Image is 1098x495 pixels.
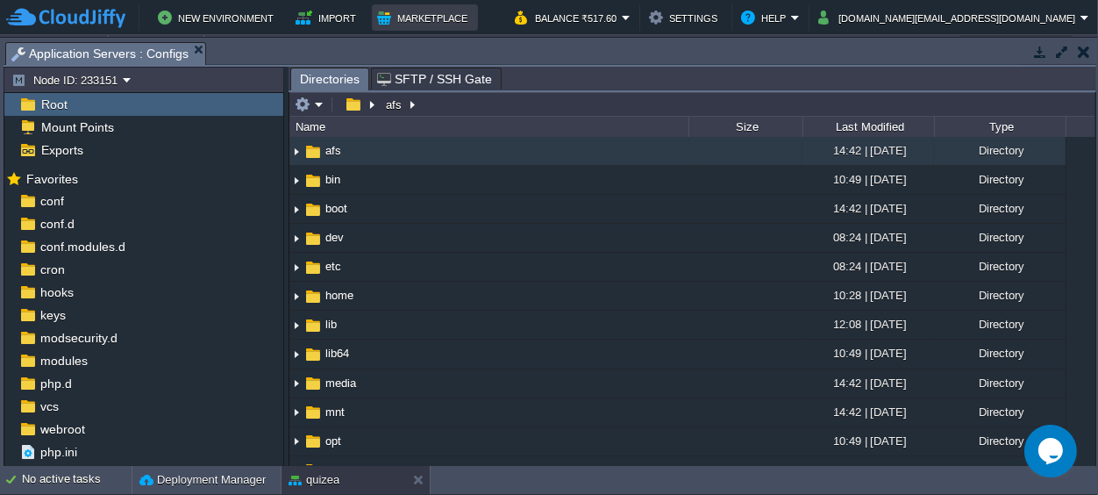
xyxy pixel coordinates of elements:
[818,7,1080,28] button: [DOMAIN_NAME][EMAIL_ADDRESS][DOMAIN_NAME]
[289,399,303,427] img: AMDAwAAAACH5BAEAAAAALAAAAAABAAEAAAICRAEAOw==
[802,137,934,164] div: 14:42 | [DATE]
[37,262,68,277] a: cron
[802,253,934,280] div: 08:24 | [DATE]
[289,167,303,194] img: AMDAwAAAACH5BAEAAAAALAAAAAABAAEAAAICRAEAOw==
[139,471,266,489] button: Deployment Manager
[323,463,350,477] a: proc
[303,258,323,277] img: AMDAwAAAACH5BAEAAAAALAAAAAABAAEAAAICRAEAOw==
[323,376,359,391] span: media
[323,143,344,158] a: afs
[934,311,1066,338] div: Directory
[37,398,61,414] span: vcs
[934,282,1066,309] div: Directory
[802,456,934,484] div: 08:23 | [DATE]
[11,72,123,88] button: Node ID: 233151
[37,193,67,209] a: conf
[291,117,688,137] div: Name
[802,340,934,367] div: 10:49 | [DATE]
[22,466,132,494] div: No active tasks
[323,201,350,216] a: boot
[303,142,323,161] img: AMDAwAAAACH5BAEAAAAALAAAAAABAAEAAAICRAEAOw==
[934,253,1066,280] div: Directory
[38,142,86,158] a: Exports
[296,7,361,28] button: Import
[37,284,76,300] a: hooks
[934,166,1066,193] div: Directory
[802,311,934,338] div: 12:08 | [DATE]
[690,117,802,137] div: Size
[289,196,303,223] img: AMDAwAAAACH5BAEAAAAALAAAAAABAAEAAAICRAEAOw==
[289,283,303,310] img: AMDAwAAAACH5BAEAAAAALAAAAAABAAEAAAICRAEAOw==
[323,172,343,187] span: bin
[802,369,934,397] div: 14:42 | [DATE]
[936,117,1066,137] div: Type
[38,97,70,112] span: Root
[303,345,323,364] img: AMDAwAAAACH5BAEAAAAALAAAAAABAAEAAAICRAEAOw==
[37,330,120,346] a: modsecurity.d
[303,316,323,335] img: AMDAwAAAACH5BAEAAAAALAAAAAABAAEAAAICRAEAOw==
[289,138,303,165] img: AMDAwAAAACH5BAEAAAAALAAAAAABAAEAAAICRAEAOw==
[289,225,303,252] img: AMDAwAAAACH5BAEAAAAALAAAAAABAAEAAAICRAEAOw==
[934,340,1066,367] div: Directory
[649,7,723,28] button: Settings
[37,376,75,391] a: php.d
[23,172,81,186] a: Favorites
[802,398,934,426] div: 14:42 | [DATE]
[323,405,347,420] a: mnt
[934,398,1066,426] div: Directory
[37,353,90,369] a: modules
[377,7,473,28] button: Marketplace
[383,97,406,112] button: afs
[300,68,360,90] span: Directories
[37,239,128,255] span: conf.modules.d
[802,224,934,251] div: 08:24 | [DATE]
[934,195,1066,222] div: Directory
[323,259,344,274] a: etc
[323,230,346,245] a: dev
[323,288,356,303] a: home
[934,137,1066,164] div: Directory
[37,421,88,437] span: webroot
[289,254,303,281] img: AMDAwAAAACH5BAEAAAAALAAAAAABAAEAAAICRAEAOw==
[158,7,279,28] button: New Environment
[802,166,934,193] div: 10:49 | [DATE]
[38,119,117,135] a: Mount Points
[23,171,81,187] span: Favorites
[303,200,323,219] img: AMDAwAAAACH5BAEAAAAALAAAAAABAAEAAAICRAEAOw==
[323,346,352,361] a: lib64
[37,307,68,323] span: keys
[303,461,323,480] img: AMDAwAAAACH5BAEAAAAALAAAAAABAAEAAAICRAEAOw==
[377,68,492,90] span: SFTP / SSH Gate
[741,7,791,28] button: Help
[804,117,934,137] div: Last Modified
[37,444,80,460] a: php.ini
[303,171,323,190] img: AMDAwAAAACH5BAEAAAAALAAAAAABAAEAAAICRAEAOw==
[323,434,344,448] a: opt
[303,287,323,306] img: AMDAwAAAACH5BAEAAAAALAAAAAABAAEAAAICRAEAOw==
[289,471,339,489] button: quizea
[802,195,934,222] div: 14:42 | [DATE]
[515,7,622,28] button: Balance ₹517.60
[303,374,323,393] img: AMDAwAAAACH5BAEAAAAALAAAAAABAAEAAAICRAEAOw==
[1024,425,1080,477] iframe: chat widget
[37,216,77,232] span: conf.d
[323,317,339,332] a: lib
[6,7,125,29] img: CloudJiffy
